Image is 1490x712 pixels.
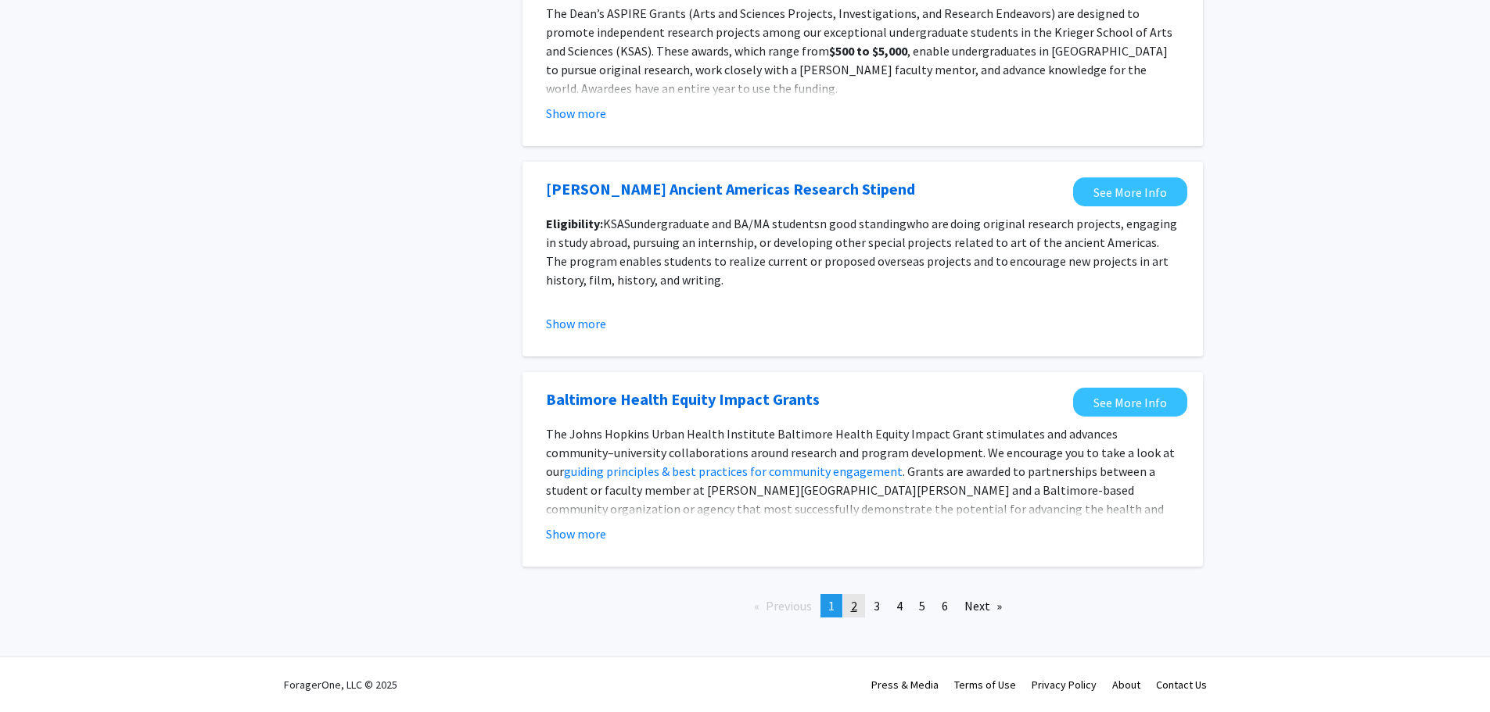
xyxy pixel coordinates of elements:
[954,678,1016,692] a: Terms of Use
[1073,177,1187,206] a: Opens in a new tab
[871,678,939,692] a: Press & Media
[546,426,1175,479] span: The Johns Hopkins Urban Health Institute Baltimore Health Equity Impact Grant stimulates and adva...
[874,598,880,614] span: 3
[896,598,903,614] span: 4
[546,4,1179,98] p: The Dean’s ASPIRE Grants (Arts and Sciences Projects, Investigations, and Research Endeavors) are...
[1073,388,1187,417] a: Opens in a new tab
[851,598,857,614] span: 2
[284,657,397,712] div: ForagerOne, LLC © 2025
[1156,678,1207,692] a: Contact Us
[546,104,606,123] button: Show more
[546,314,606,333] button: Show more
[12,642,66,700] iframe: Chat
[919,598,925,614] span: 5
[564,463,903,479] a: guiding principles & best practices for community engagement
[546,524,606,543] button: Show more
[1112,678,1140,692] a: About
[1032,678,1097,692] a: Privacy Policy
[546,214,1179,289] p: KSAS n good standing
[829,43,907,59] strong: $500 to $5,000
[546,177,915,201] a: Opens in a new tab
[522,594,1203,617] ul: Pagination
[957,594,1010,617] a: Next page
[630,216,820,231] span: undergraduate and BA/MA students
[828,598,835,614] span: 1
[942,598,948,614] span: 6
[546,388,820,411] a: Opens in a new tab
[546,216,603,231] strong: Eligibility:
[766,598,812,614] span: Previous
